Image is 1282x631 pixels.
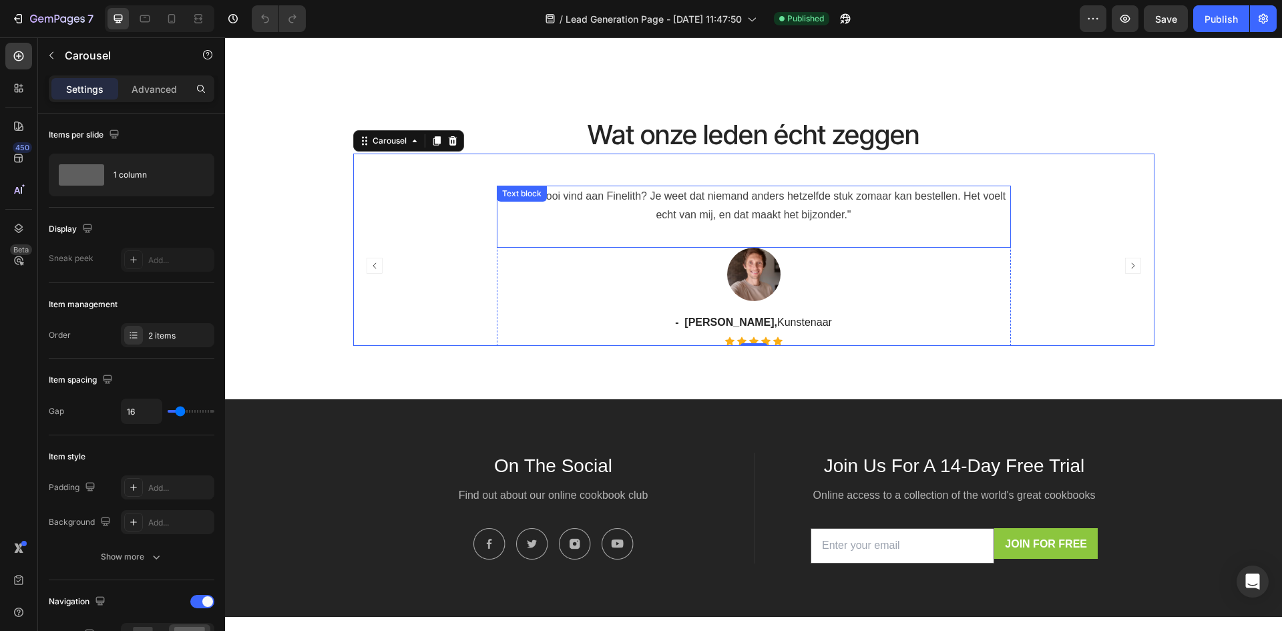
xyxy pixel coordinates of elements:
button: 7 [5,5,99,32]
img: Alt Image [334,491,366,522]
button: Save [1144,5,1188,32]
a: Image Title [291,491,323,522]
p: Carousel [65,47,178,63]
div: 450 [13,142,32,153]
button: Carousel Next Arrow [897,218,919,239]
div: 1 column [114,160,195,190]
span: Save [1155,13,1177,25]
iframe: Design area [225,37,1282,631]
p: Advanced [132,82,177,96]
button: JOIN FOR FREE [769,491,873,521]
img: Alt Image [248,491,280,522]
div: Order [49,329,71,341]
span: Published [787,13,824,25]
div: Add... [148,482,211,494]
div: Open Intercom Messenger [1237,566,1269,598]
strong: - [PERSON_NAME], [450,279,552,290]
img: Alt Image [291,491,323,522]
div: Text block [274,150,319,162]
span: / [560,12,563,26]
div: Navigation [49,593,108,611]
div: Beta [10,244,32,255]
div: Undo/Redo [252,5,306,32]
a: Image Title [377,491,409,522]
input: Enter your email [586,491,769,526]
p: Find out about our online cookbook club [130,449,527,468]
p: 7 [87,11,93,27]
div: Items per slide [49,126,122,144]
button: Publish [1193,5,1249,32]
div: Display [49,220,95,238]
div: Publish [1205,12,1238,26]
span: Lead Generation Page - [DATE] 11:47:50 [566,12,742,26]
img: Alt Image [502,210,556,264]
p: “Wat ik mooi vind aan Finelith? Je weet dat niemand anders hetzelfde stuk zomaar kan bestellen. H... [273,150,785,188]
p: Settings [66,82,103,96]
button: Show more [49,545,214,569]
div: Sneak peek [49,252,93,264]
p: Join Us For A 14-Day Free Trial [531,417,928,441]
a: Image Title [248,491,280,522]
div: Item spacing [49,371,116,389]
div: Padding [49,479,98,497]
div: Item style [49,451,85,463]
input: Auto [122,399,162,423]
div: Carousel [145,97,184,110]
div: Background [49,513,114,532]
div: Add... [148,517,211,529]
div: JOIN FOR FREE [780,499,862,515]
a: Image Title [334,491,366,522]
div: Item management [49,298,118,310]
div: Gap [49,405,64,417]
p: On The Social [130,417,527,441]
p: Online access to a collection of the world's great cookbooks [531,449,928,468]
img: Alt Image [377,491,409,522]
p: Kunstenaar [273,276,785,295]
div: 2 items [148,330,211,342]
div: Show more [101,550,163,564]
